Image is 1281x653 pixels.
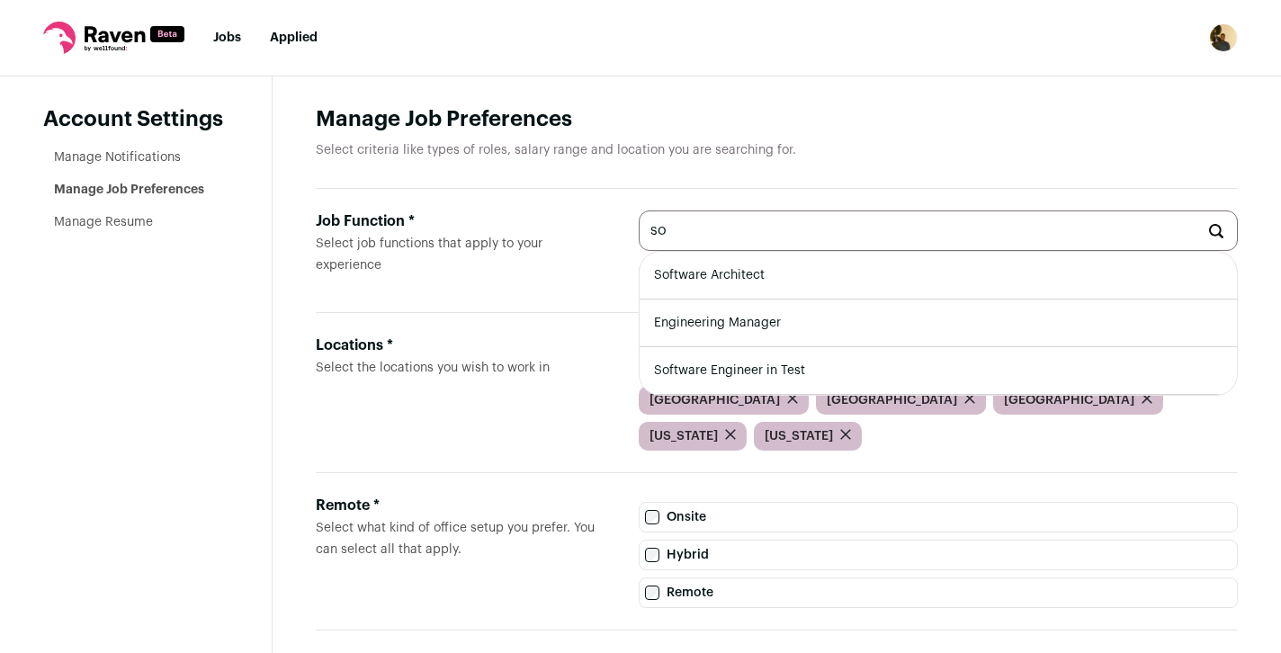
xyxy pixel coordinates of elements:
[645,548,659,562] input: Hybrid
[54,151,181,164] a: Manage Notifications
[213,31,241,44] a: Jobs
[54,216,153,228] a: Manage Resume
[316,522,595,556] span: Select what kind of office setup you prefer. You can select all that apply.
[640,252,1237,300] li: Software Architect
[270,31,318,44] a: Applied
[1004,391,1134,409] span: [GEOGRAPHIC_DATA]
[639,540,1238,570] label: Hybrid
[43,105,228,134] header: Account Settings
[316,495,610,516] div: Remote *
[640,300,1237,347] li: Engineering Manager
[316,105,1238,134] h1: Manage Job Preferences
[639,577,1238,608] label: Remote
[649,391,780,409] span: [GEOGRAPHIC_DATA]
[649,427,718,445] span: [US_STATE]
[54,183,204,196] a: Manage Job Preferences
[316,335,610,356] div: Locations *
[645,586,659,600] input: Remote
[765,427,833,445] span: [US_STATE]
[1209,23,1238,52] img: 1173874-medium_jpg
[827,391,957,409] span: [GEOGRAPHIC_DATA]
[1209,23,1238,52] button: Open dropdown
[639,502,1238,532] label: Onsite
[645,510,659,524] input: Onsite
[316,141,1238,159] p: Select criteria like types of roles, salary range and location you are searching for.
[639,210,1238,251] input: Job Function
[316,210,610,232] div: Job Function *
[316,237,542,272] span: Select job functions that apply to your experience
[640,347,1237,395] li: Software Engineer in Test
[316,362,550,374] span: Select the locations you wish to work in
